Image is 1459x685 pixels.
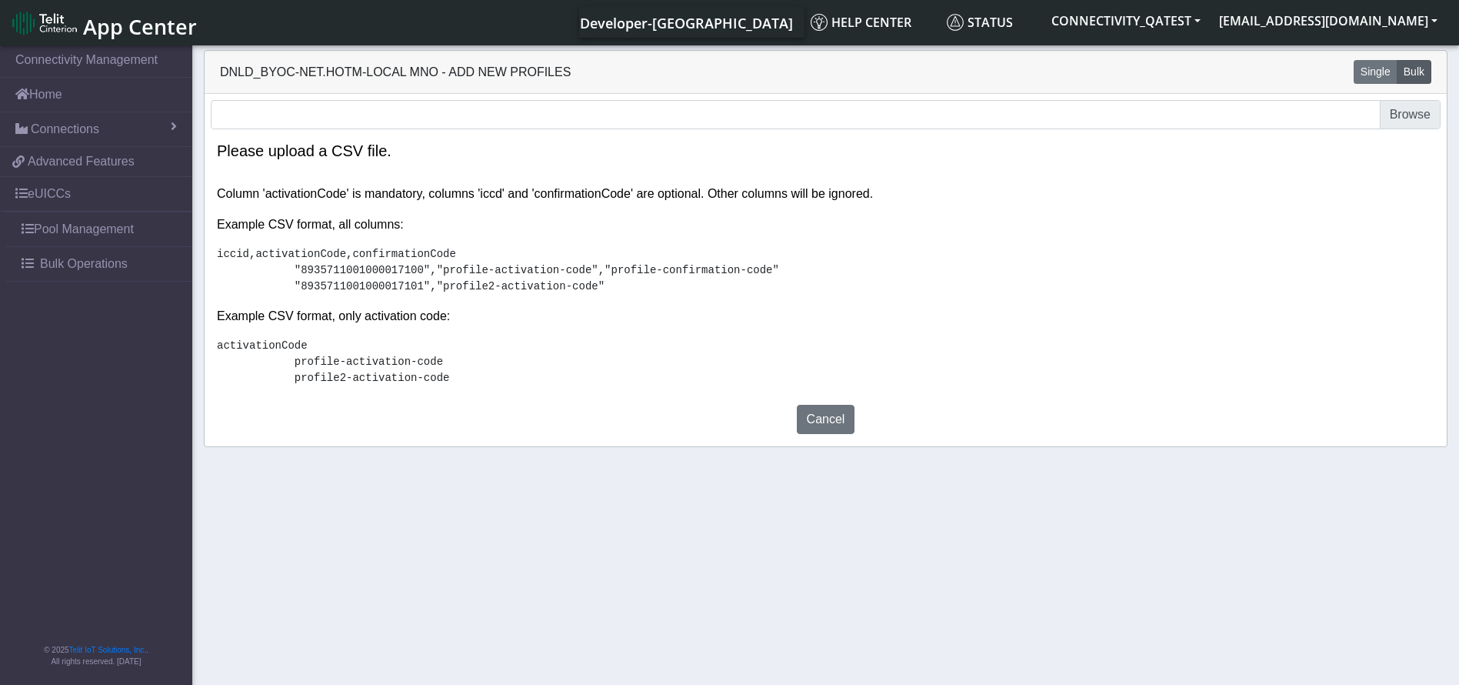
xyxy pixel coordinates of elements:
[217,307,1434,326] p: Example CSV format, only activation code:
[28,152,135,171] span: Advanced Features
[6,247,192,281] a: Bulk Operations
[217,185,1434,203] p: Column 'activationCode' is mandatory, columns 'iccd' and 'confirmationCode' are optional. Other c...
[12,11,77,35] img: logo-telit-cinterion-gw-new.png
[579,7,792,38] a: Your current platform instance
[811,14,911,31] span: Help center
[1042,7,1210,35] button: CONNECTIVITY_QATEST
[6,212,192,246] a: Pool Management
[947,14,964,31] img: status.svg
[83,12,197,41] span: App Center
[217,142,1434,160] h5: Please upload a CSV file.
[217,338,1434,386] pre: activationCode profile-activation-code profile2-activation-code
[1397,60,1431,84] button: Bulk
[797,405,855,434] button: Cancel
[1210,7,1447,35] button: [EMAIL_ADDRESS][DOMAIN_NAME]
[804,7,941,38] a: Help center
[208,63,826,82] div: DNLD_BYOC-net.hotm-Local MNO - Add new profiles
[811,14,828,31] img: knowledge.svg
[947,14,1013,31] span: Status
[40,255,128,273] span: Bulk Operations
[941,7,1042,38] a: Status
[580,14,793,32] span: Developer-[GEOGRAPHIC_DATA]
[1354,60,1397,84] button: Single
[69,646,146,654] a: Telit IoT Solutions, Inc.
[12,6,195,39] a: App Center
[31,120,99,139] span: Connections
[217,216,1434,234] p: Example CSV format, all columns:
[217,246,1434,295] pre: iccid,activationCode,confirmationCode "8935711001000017100","profile-activation-code","profile-co...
